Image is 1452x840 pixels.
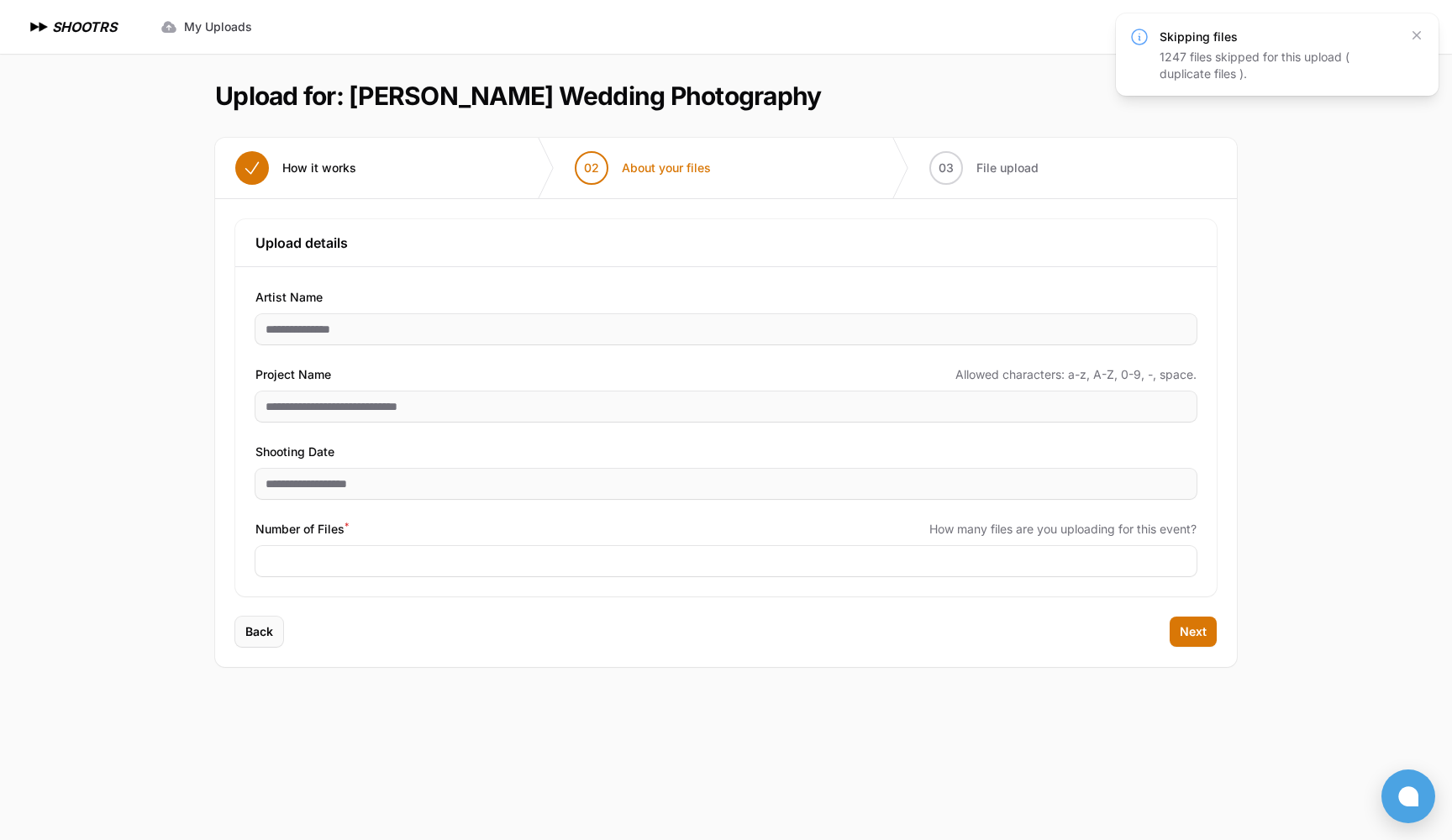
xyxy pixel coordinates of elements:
[584,160,599,176] span: 02
[1170,617,1217,647] button: Next
[255,287,323,307] span: Artist Name
[255,365,331,385] span: Project Name
[1160,49,1398,82] div: 1247 files skipped for this upload ( duplicate files ).
[282,160,356,176] span: How it works
[52,17,117,37] h1: SHOOTRS
[909,138,1059,198] button: 03 File upload
[150,12,262,42] a: My Uploads
[215,138,376,198] button: How it works
[955,366,1197,383] span: Allowed characters: a-z, A-Z, 0-9, -, space.
[1160,29,1398,45] h3: Skipping files
[939,160,954,176] span: 03
[184,18,252,35] span: My Uploads
[215,81,821,111] h1: Upload for: [PERSON_NAME] Wedding Photography
[255,442,334,462] span: Shooting Date
[1180,623,1207,640] span: Next
[622,160,711,176] span: About your files
[245,623,273,640] span: Back
[929,521,1197,538] span: How many files are you uploading for this event?
[255,519,349,539] span: Number of Files
[235,617,283,647] button: Back
[1381,769,1435,823] button: Open chat window
[555,138,731,198] button: 02 About your files
[27,17,52,37] img: SHOOTRS
[976,160,1039,176] span: File upload
[255,233,1197,253] h3: Upload details
[27,17,117,37] a: SHOOTRS SHOOTRS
